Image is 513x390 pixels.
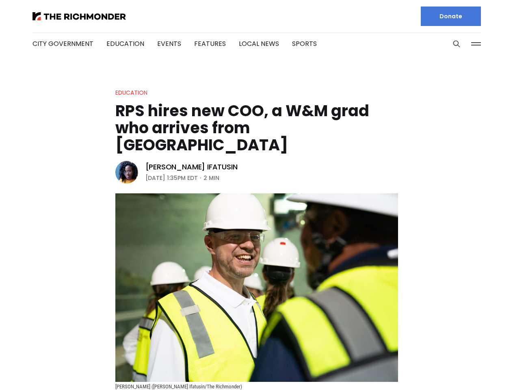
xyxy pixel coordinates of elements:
[421,6,481,26] a: Donate
[115,161,138,184] img: Victoria A. Ifatusin
[115,102,398,154] h1: RPS hires new COO, a W&M grad who arrives from [GEOGRAPHIC_DATA]
[203,173,219,183] span: 2 min
[32,12,126,20] img: The Richmonder
[145,173,198,183] time: [DATE] 1:35PM EDT
[115,89,147,97] a: Education
[292,39,317,48] a: Sports
[32,39,93,48] a: City Government
[145,162,238,172] a: [PERSON_NAME] Ifatusin
[194,39,226,48] a: Features
[115,383,242,390] span: [PERSON_NAME] ([PERSON_NAME] Ifatusin/The Richmonder)
[106,39,144,48] a: Education
[450,38,463,50] button: Search this site
[239,39,279,48] a: Local News
[157,39,181,48] a: Events
[115,193,398,382] img: RPS hires new COO, a W&M grad who arrives from Indianapolis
